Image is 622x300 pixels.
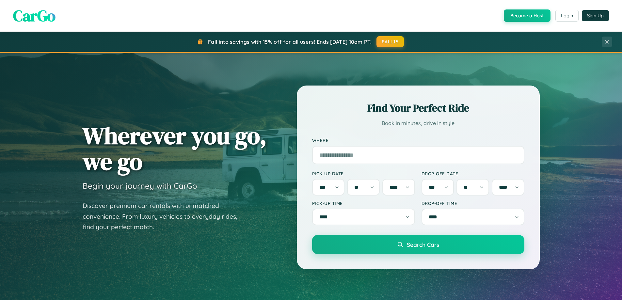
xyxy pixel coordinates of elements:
button: Sign Up [582,10,609,21]
h2: Find Your Perfect Ride [312,101,524,115]
h1: Wherever you go, we go [83,123,267,174]
span: Search Cars [407,241,439,248]
span: Fall into savings with 15% off for all users! Ends [DATE] 10am PT. [208,39,372,45]
label: Drop-off Date [422,171,524,176]
p: Discover premium car rentals with unmatched convenience. From luxury vehicles to everyday rides, ... [83,200,246,232]
button: FALL15 [376,36,404,47]
button: Become a Host [504,9,550,22]
label: Where [312,138,524,143]
span: CarGo [13,5,56,26]
p: Book in minutes, drive in style [312,118,524,128]
label: Pick-up Time [312,200,415,206]
button: Search Cars [312,235,524,254]
button: Login [555,10,579,22]
label: Drop-off Time [422,200,524,206]
label: Pick-up Date [312,171,415,176]
h3: Begin your journey with CarGo [83,181,197,191]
